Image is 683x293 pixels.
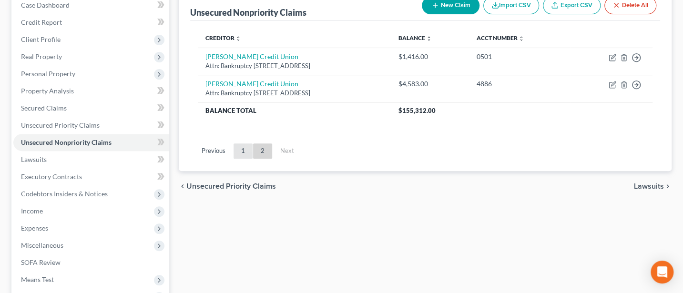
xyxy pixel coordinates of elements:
[13,82,169,100] a: Property Analysis
[179,182,276,190] button: chevron_left Unsecured Priority Claims
[21,104,67,112] span: Secured Claims
[190,7,306,18] div: Unsecured Nonpriority Claims
[21,258,61,266] span: SOFA Review
[21,52,62,61] span: Real Property
[235,36,241,41] i: unfold_more
[13,254,169,271] a: SOFA Review
[21,18,62,26] span: Credit Report
[21,70,75,78] span: Personal Property
[21,224,48,232] span: Expenses
[13,14,169,31] a: Credit Report
[477,79,562,89] div: 4886
[21,172,82,181] span: Executory Contracts
[664,182,672,190] i: chevron_right
[21,155,47,163] span: Lawsuits
[21,241,63,249] span: Miscellaneous
[651,261,673,283] div: Open Intercom Messenger
[21,207,43,215] span: Income
[21,121,100,129] span: Unsecured Priority Claims
[205,61,383,71] div: Attn: Bankruptcy [STREET_ADDRESS]
[634,182,664,190] span: Lawsuits
[21,87,74,95] span: Property Analysis
[398,34,432,41] a: Balance unfold_more
[398,107,436,114] span: $155,312.00
[21,190,108,198] span: Codebtors Insiders & Notices
[234,143,253,159] a: 1
[21,1,70,9] span: Case Dashboard
[398,79,461,89] div: $4,583.00
[179,182,186,190] i: chevron_left
[21,275,54,283] span: Means Test
[13,134,169,151] a: Unsecured Nonpriority Claims
[194,143,233,159] a: Previous
[205,89,383,98] div: Attn: Bankruptcy [STREET_ADDRESS]
[477,34,524,41] a: Acct Number unfold_more
[426,36,432,41] i: unfold_more
[13,117,169,134] a: Unsecured Priority Claims
[21,35,61,43] span: Client Profile
[477,52,562,61] div: 0501
[634,182,672,190] button: Lawsuits chevron_right
[205,34,241,41] a: Creditor unfold_more
[186,182,276,190] span: Unsecured Priority Claims
[398,52,461,61] div: $1,416.00
[253,143,272,159] a: 2
[13,168,169,185] a: Executory Contracts
[21,138,112,146] span: Unsecured Nonpriority Claims
[198,102,391,119] th: Balance Total
[13,151,169,168] a: Lawsuits
[519,36,524,41] i: unfold_more
[205,52,298,61] a: [PERSON_NAME] Credit Union
[13,100,169,117] a: Secured Claims
[205,80,298,88] a: [PERSON_NAME] Credit Union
